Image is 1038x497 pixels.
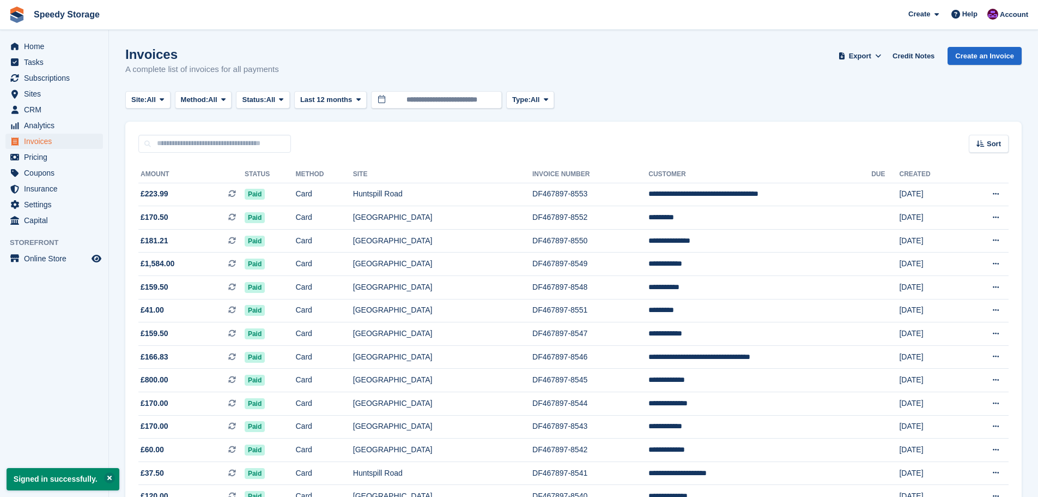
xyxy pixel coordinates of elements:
[353,299,532,322] td: [GEOGRAPHIC_DATA]
[899,166,962,183] th: Created
[353,183,532,206] td: Huntspill Road
[245,328,265,339] span: Paid
[24,70,89,86] span: Subscriptions
[5,118,103,133] a: menu
[296,276,353,300] td: Card
[24,55,89,70] span: Tasks
[9,7,25,23] img: stora-icon-8386f47178a22dfd0bd8f6a31ec36ba5ce8667c1dd55bd0f319d3a0aa187defe.svg
[125,63,279,76] p: A complete list of invoices for all payments
[138,166,245,183] th: Amount
[899,299,962,322] td: [DATE]
[175,91,232,109] button: Method: All
[147,94,156,105] span: All
[10,237,108,248] span: Storefront
[5,86,103,101] a: menu
[7,468,119,490] p: Signed in successfully.
[5,181,103,196] a: menu
[245,305,265,316] span: Paid
[532,345,648,369] td: DF467897-8546
[987,139,1001,149] span: Sort
[125,91,171,109] button: Site: All
[353,439,532,462] td: [GEOGRAPHIC_DATA]
[24,102,89,117] span: CRM
[24,213,89,228] span: Capital
[353,462,532,485] td: Huntspill Road
[296,369,353,392] td: Card
[300,94,352,105] span: Last 12 months
[242,94,266,105] span: Status:
[899,183,962,206] td: [DATE]
[141,235,168,247] span: £181.21
[141,351,168,363] span: £166.83
[532,439,648,462] td: DF467897-8542
[1000,9,1028,20] span: Account
[245,398,265,409] span: Paid
[296,183,353,206] td: Card
[5,70,103,86] a: menu
[236,91,289,109] button: Status: All
[532,206,648,230] td: DF467897-8552
[24,197,89,212] span: Settings
[532,183,648,206] td: DF467897-8553
[899,345,962,369] td: [DATE]
[131,94,147,105] span: Site:
[245,282,265,293] span: Paid
[181,94,209,105] span: Method:
[208,94,217,105] span: All
[24,39,89,54] span: Home
[353,229,532,253] td: [GEOGRAPHIC_DATA]
[532,392,648,416] td: DF467897-8544
[532,322,648,346] td: DF467897-8547
[987,9,998,20] img: Dan Jackson
[899,415,962,439] td: [DATE]
[899,369,962,392] td: [DATE]
[871,166,899,183] th: Due
[245,352,265,363] span: Paid
[899,439,962,462] td: [DATE]
[296,299,353,322] td: Card
[506,91,554,109] button: Type: All
[353,345,532,369] td: [GEOGRAPHIC_DATA]
[141,188,168,200] span: £223.99
[245,259,265,270] span: Paid
[294,91,367,109] button: Last 12 months
[532,462,648,485] td: DF467897-8541
[5,213,103,228] a: menu
[245,468,265,479] span: Paid
[5,134,103,149] a: menu
[5,251,103,266] a: menu
[899,462,962,485] td: [DATE]
[141,282,168,293] span: £159.50
[5,102,103,117] a: menu
[836,47,884,65] button: Export
[532,276,648,300] td: DF467897-8548
[532,299,648,322] td: DF467897-8551
[908,9,930,20] span: Create
[353,369,532,392] td: [GEOGRAPHIC_DATA]
[141,212,168,223] span: £170.50
[353,392,532,416] td: [GEOGRAPHIC_DATA]
[899,253,962,276] td: [DATE]
[353,166,532,183] th: Site
[245,212,265,223] span: Paid
[899,322,962,346] td: [DATE]
[353,415,532,439] td: [GEOGRAPHIC_DATA]
[29,5,104,23] a: Speedy Storage
[245,189,265,200] span: Paid
[141,468,164,479] span: £37.50
[24,134,89,149] span: Invoices
[5,165,103,181] a: menu
[899,229,962,253] td: [DATE]
[532,369,648,392] td: DF467897-8545
[24,251,89,266] span: Online Store
[245,166,296,183] th: Status
[296,392,353,416] td: Card
[245,421,265,432] span: Paid
[296,415,353,439] td: Card
[5,197,103,212] a: menu
[962,9,978,20] span: Help
[245,375,265,386] span: Paid
[296,229,353,253] td: Card
[141,444,164,456] span: £60.00
[141,304,164,316] span: £41.00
